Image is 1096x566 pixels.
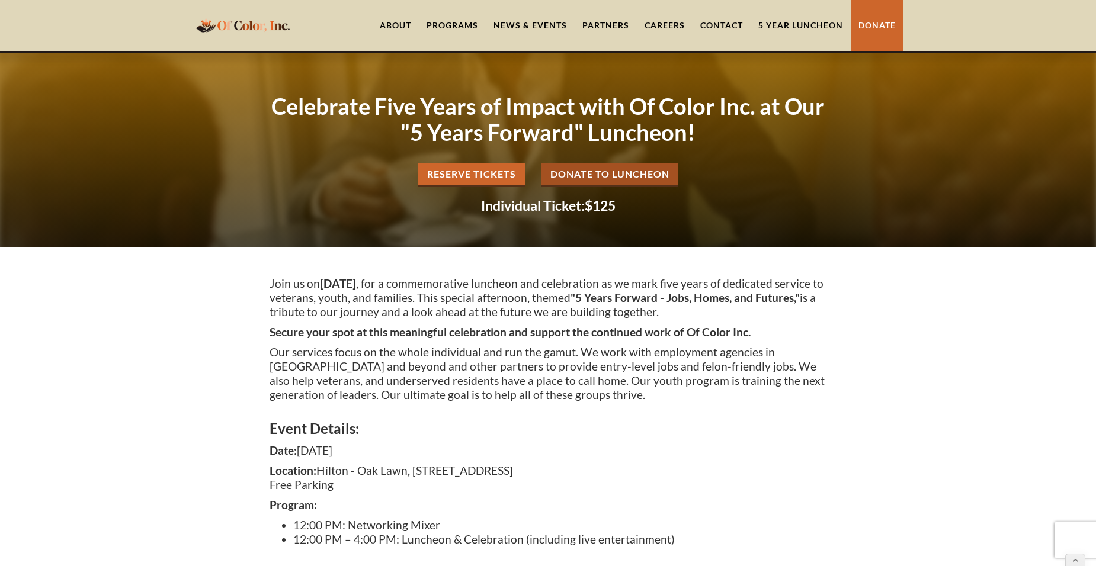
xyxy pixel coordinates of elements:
p: Hilton - Oak Lawn, [STREET_ADDRESS] Free Parking [270,464,826,492]
a: Reserve Tickets [418,163,525,187]
strong: Program: [270,498,317,512]
a: home [193,11,293,39]
strong: Location: [270,464,316,477]
strong: "5 Years Forward - Jobs, Homes, and Futures," [571,291,800,304]
strong: Event Details: [270,420,359,437]
strong: Secure your spot at this meaningful celebration and support the continued work of Of Color Inc. [270,325,751,339]
a: Donate to Luncheon [541,163,678,187]
p: Join us on , for a commemorative luncheon and celebration as we mark five years of dedicated serv... [270,276,826,319]
p: [DATE] [270,443,826,458]
strong: [DATE] [320,276,356,290]
div: Programs [427,20,478,31]
p: Our services focus on the whole individual and run the gamut. We work with employment agencies in... [270,345,826,402]
h2: $125 [270,199,826,213]
strong: Celebrate Five Years of Impact with Of Color Inc. at Our "5 Years Forward" Luncheon! [271,92,825,146]
strong: Date: [270,443,297,457]
li: 12:00 PM: Networking Mixer [293,518,826,532]
li: 12:00 PM – 4:00 PM: Luncheon & Celebration (including live entertainment) [293,532,826,546]
strong: Individual Ticket: [481,197,585,214]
